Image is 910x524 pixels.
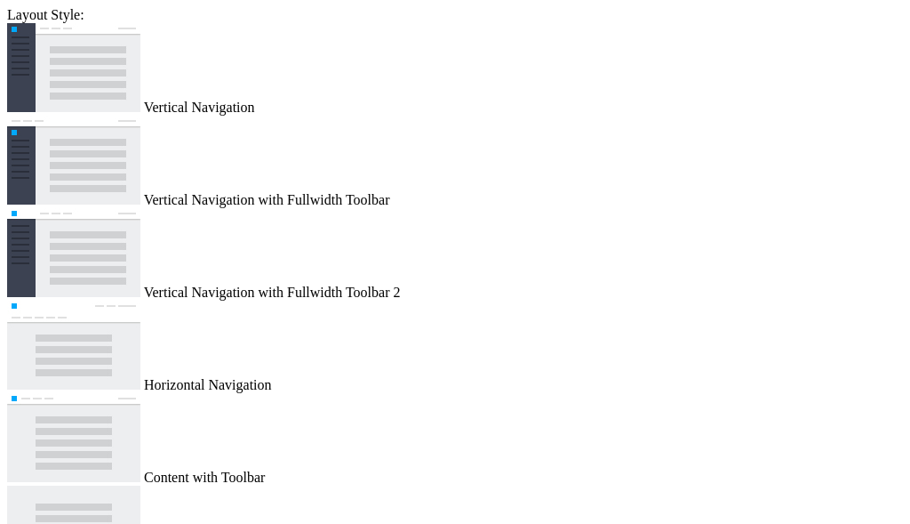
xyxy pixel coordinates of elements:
img: vertical-nav-with-full-toolbar.jpg [7,116,140,205]
md-radio-button: Vertical Navigation with Fullwidth Toolbar 2 [7,208,903,301]
img: content-with-toolbar.jpg [7,393,140,482]
span: Horizontal Navigation [144,377,272,392]
md-radio-button: Vertical Navigation [7,23,903,116]
span: Content with Toolbar [144,470,265,485]
img: vertical-nav.jpg [7,23,140,112]
span: Vertical Navigation with Fullwidth Toolbar [144,192,390,207]
img: vertical-nav-with-full-toolbar-2.jpg [7,208,140,297]
div: Layout Style: [7,7,903,23]
md-radio-button: Vertical Navigation with Fullwidth Toolbar [7,116,903,208]
span: Vertical Navigation [144,100,255,115]
md-radio-button: Content with Toolbar [7,393,903,486]
md-radio-button: Horizontal Navigation [7,301,903,393]
span: Vertical Navigation with Fullwidth Toolbar 2 [144,285,401,300]
img: horizontal-nav.jpg [7,301,140,390]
